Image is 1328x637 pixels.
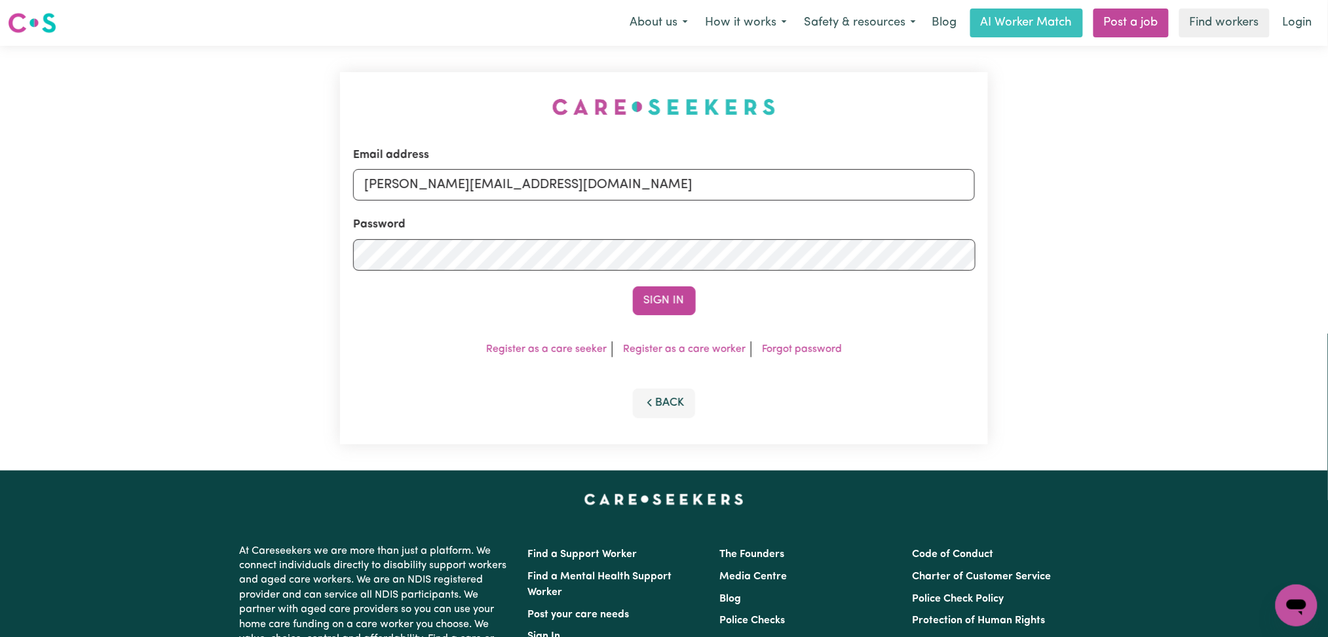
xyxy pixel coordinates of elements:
[353,169,976,201] input: Email address
[633,389,696,417] button: Back
[1276,585,1318,627] iframe: Button to launch messaging window
[528,609,630,620] a: Post your care needs
[584,494,744,505] a: Careseekers home page
[623,344,746,355] a: Register as a care worker
[353,147,429,164] label: Email address
[1179,9,1270,37] a: Find workers
[762,344,842,355] a: Forgot password
[720,594,742,604] a: Blog
[912,615,1045,626] a: Protection of Human Rights
[912,594,1004,604] a: Police Check Policy
[528,571,672,598] a: Find a Mental Health Support Worker
[720,615,786,626] a: Police Checks
[633,286,696,315] button: Sign In
[696,9,795,37] button: How it works
[720,571,787,582] a: Media Centre
[8,8,56,38] a: Careseekers logo
[912,549,993,560] a: Code of Conduct
[486,344,607,355] a: Register as a care seeker
[720,549,785,560] a: The Founders
[795,9,924,37] button: Safety & resources
[1275,9,1320,37] a: Login
[528,549,637,560] a: Find a Support Worker
[621,9,696,37] button: About us
[970,9,1083,37] a: AI Worker Match
[924,9,965,37] a: Blog
[1093,9,1169,37] a: Post a job
[912,571,1051,582] a: Charter of Customer Service
[8,11,56,35] img: Careseekers logo
[353,216,406,233] label: Password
